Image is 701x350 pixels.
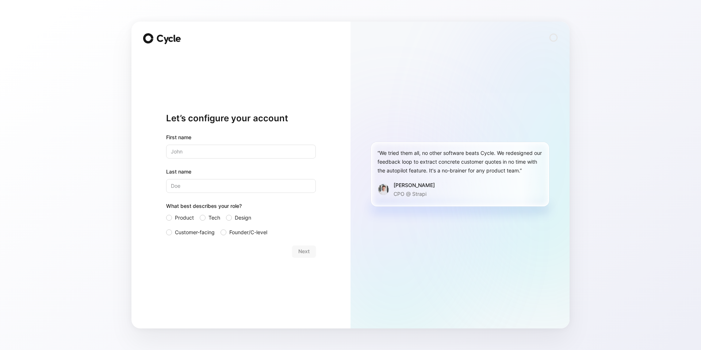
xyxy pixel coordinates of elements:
[208,213,220,222] span: Tech
[175,213,194,222] span: Product
[235,213,251,222] span: Design
[166,202,316,213] div: What best describes your role?
[166,113,316,124] h1: Let’s configure your account
[394,181,435,190] div: [PERSON_NAME]
[166,145,316,159] input: John
[166,133,316,142] div: First name
[166,167,316,176] label: Last name
[229,228,267,237] span: Founder/C-level
[394,190,435,198] p: CPO @ Strapi
[175,228,215,237] span: Customer-facing
[166,179,316,193] input: Doe
[378,149,543,175] div: “We tried them all, no other software beats Cycle. We redesigned our feedback loop to extract con...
